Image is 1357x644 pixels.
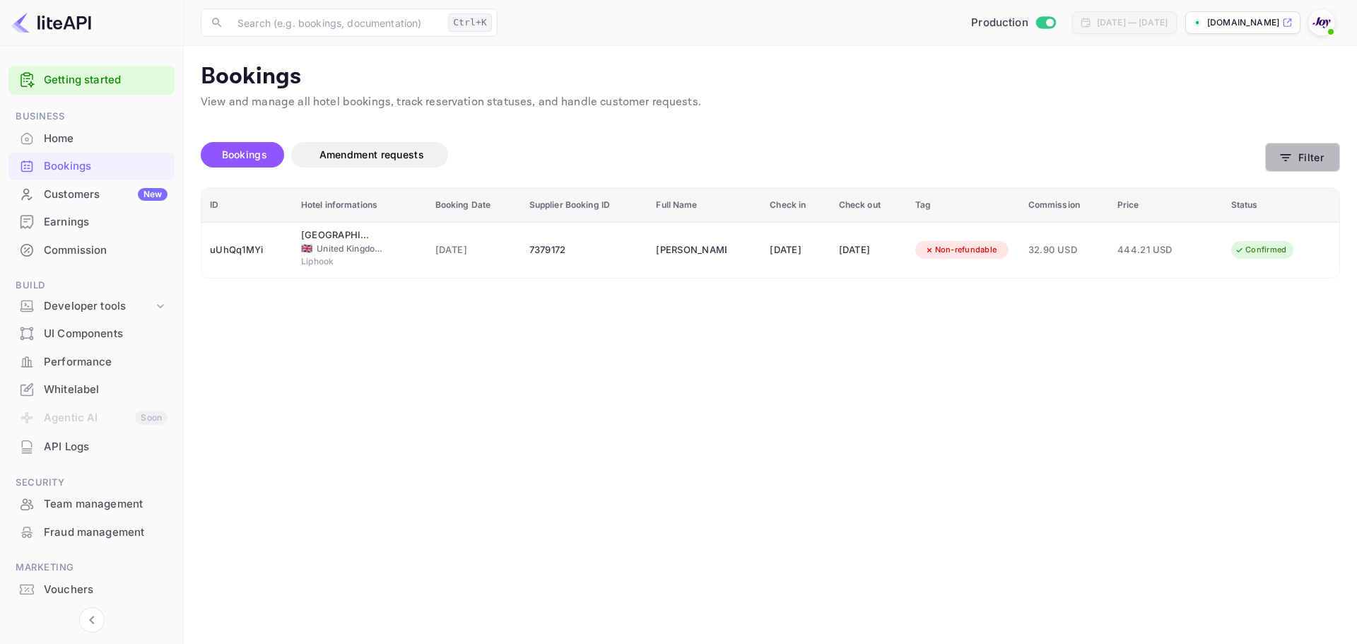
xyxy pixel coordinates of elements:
[1207,16,1279,29] p: [DOMAIN_NAME]
[435,242,512,258] span: [DATE]
[44,354,168,370] div: Performance
[8,560,175,575] span: Marketing
[210,239,284,262] div: uUhQq1MYi
[448,13,492,32] div: Ctrl+K
[44,525,168,541] div: Fraud management
[907,188,1020,223] th: Tag
[8,576,175,602] a: Vouchers
[44,158,168,175] div: Bookings
[44,326,168,342] div: UI Components
[8,491,175,518] div: Team management
[222,148,267,160] span: Bookings
[521,188,648,223] th: Supplier Booking ID
[8,320,175,348] div: UI Components
[201,188,1339,278] table: booking table
[8,376,175,402] a: Whitelabel
[201,63,1340,91] p: Bookings
[44,131,168,147] div: Home
[8,576,175,604] div: Vouchers
[8,475,175,491] span: Security
[44,214,168,230] div: Earnings
[11,11,91,34] img: LiteAPI logo
[1310,11,1333,34] img: With Joy
[647,188,761,223] th: Full Name
[8,349,175,376] div: Performance
[301,244,312,253] span: United Kingdom of Great Britain and Northern Ireland
[8,294,175,319] div: Developer tools
[8,349,175,375] a: Performance
[44,298,153,315] div: Developer tools
[427,188,521,223] th: Booking Date
[8,433,175,459] a: API Logs
[529,239,640,262] div: 7379172
[8,278,175,293] span: Build
[839,239,898,262] div: [DATE]
[229,8,442,37] input: Search (e.g. bookings, documentation)
[201,142,1265,168] div: account-settings tabs
[971,15,1028,31] span: Production
[8,209,175,236] div: Earnings
[8,125,175,151] a: Home
[656,239,727,262] div: Cherie Johansson
[8,181,175,209] div: CustomersNew
[1028,242,1100,258] span: 32.90 USD
[44,242,168,259] div: Commission
[8,320,175,346] a: UI Components
[79,607,105,633] button: Collapse navigation
[8,237,175,264] div: Commission
[8,209,175,235] a: Earnings
[44,496,168,513] div: Team management
[8,153,175,180] div: Bookings
[44,582,168,598] div: Vouchers
[8,433,175,461] div: API Logs
[1020,188,1109,223] th: Commission
[8,376,175,404] div: Whitelabel
[319,148,424,160] span: Amendment requests
[915,241,1006,259] div: Non-refundable
[8,519,175,546] div: Fraud management
[770,239,821,262] div: [DATE]
[761,188,830,223] th: Check in
[1223,188,1339,223] th: Status
[8,181,175,207] a: CustomersNew
[1265,143,1340,172] button: Filter
[8,66,175,95] div: Getting started
[8,125,175,153] div: Home
[44,187,168,203] div: Customers
[1097,16,1168,29] div: [DATE] — [DATE]
[317,242,387,255] span: United Kingdom of [GEOGRAPHIC_DATA] and [GEOGRAPHIC_DATA]
[830,188,907,223] th: Check out
[8,153,175,179] a: Bookings
[201,188,293,223] th: ID
[1109,188,1223,223] th: Price
[293,188,427,223] th: Hotel informations
[44,439,168,455] div: API Logs
[1226,241,1296,259] div: Confirmed
[8,237,175,263] a: Commission
[965,15,1061,31] div: Switch to Sandbox mode
[44,72,168,88] a: Getting started
[8,491,175,517] a: Team management
[138,188,168,201] div: New
[44,382,168,398] div: Whitelabel
[8,519,175,545] a: Fraud management
[201,94,1340,111] p: View and manage all hotel bookings, track reservation statuses, and handle customer requests.
[301,228,372,242] div: Old Thorns Hotel & Resort
[8,109,175,124] span: Business
[1117,242,1188,258] span: 444.21 USD
[301,255,372,268] span: Liphook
